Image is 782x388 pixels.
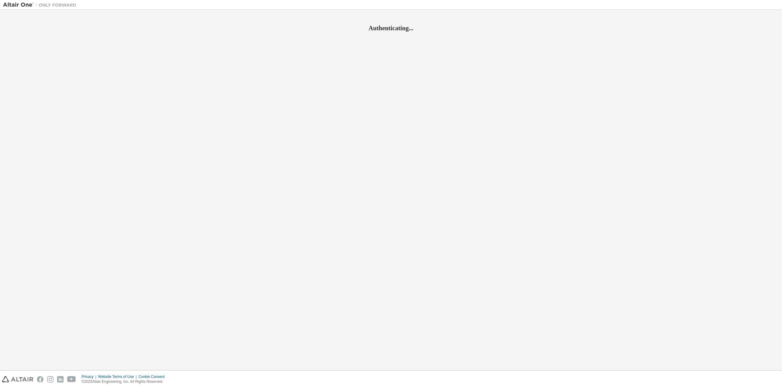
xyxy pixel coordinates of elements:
[37,376,43,383] img: facebook.svg
[3,24,779,32] h2: Authenticating...
[57,376,64,383] img: linkedin.svg
[82,374,98,379] div: Privacy
[2,376,33,383] img: altair_logo.svg
[67,376,76,383] img: youtube.svg
[3,2,79,8] img: Altair One
[47,376,53,383] img: instagram.svg
[98,374,138,379] div: Website Terms of Use
[138,374,168,379] div: Cookie Consent
[82,379,168,384] p: © 2025 Altair Engineering, Inc. All Rights Reserved.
